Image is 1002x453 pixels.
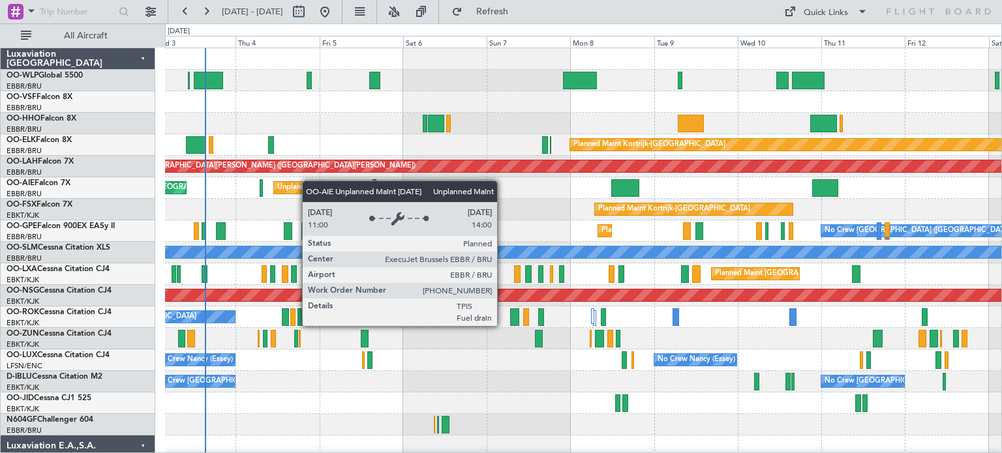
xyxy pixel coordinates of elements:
a: OO-SLMCessna Citation XLS [7,244,110,252]
a: EBKT/KJK [7,275,39,285]
a: EBBR/BRU [7,189,42,199]
span: OO-LAH [7,158,38,166]
a: EBKT/KJK [7,318,39,328]
div: Sat 6 [403,36,487,48]
span: OO-FSX [7,201,37,209]
div: Mon 8 [570,36,654,48]
button: Quick Links [778,1,874,22]
button: All Aircraft [14,25,142,46]
span: Refresh [465,7,520,16]
span: OO-NSG [7,287,39,295]
button: Refresh [446,1,524,22]
a: D-IBLUCessna Citation M2 [7,373,102,381]
span: OO-HHO [7,115,40,123]
div: Wed 10 [738,36,821,48]
span: [DATE] - [DATE] [222,6,283,18]
div: Unplanned Maint [GEOGRAPHIC_DATA] ([GEOGRAPHIC_DATA] National) [277,178,523,197]
div: Planned Maint [GEOGRAPHIC_DATA] ([GEOGRAPHIC_DATA] National) [715,264,951,284]
span: OO-ROK [7,308,39,316]
a: OO-ROKCessna Citation CJ4 [7,308,112,316]
a: OO-ZUNCessna Citation CJ4 [7,330,112,338]
a: N604GFChallenger 604 [7,416,93,424]
span: OO-WLP [7,72,38,80]
a: OO-LXACessna Citation CJ4 [7,265,110,273]
a: OO-LUXCessna Citation CJ4 [7,351,110,359]
a: OO-HHOFalcon 8X [7,115,76,123]
a: OO-VSFFalcon 8X [7,93,72,101]
div: No Crew Nancy (Essey) [155,350,233,370]
input: Trip Number [40,2,115,22]
div: Planned Maint Kortrijk-[GEOGRAPHIC_DATA] [598,199,750,219]
span: OO-GPE [7,222,37,230]
a: OO-LAHFalcon 7X [7,158,74,166]
a: EBBR/BRU [7,426,42,435]
div: Planned Maint Kortrijk-[GEOGRAPHIC_DATA] [573,135,725,154]
span: OO-ZUN [7,330,39,338]
a: EBKT/KJK [7,383,39,392]
span: OO-LXA [7,265,37,273]
div: [DATE] [168,26,190,37]
span: OO-JID [7,394,34,402]
span: OO-SLM [7,244,38,252]
a: EBBR/BRU [7,232,42,242]
a: EBKT/KJK [7,211,39,220]
div: Fri 12 [905,36,988,48]
div: Sun 7 [487,36,570,48]
span: OO-LUX [7,351,37,359]
a: EBBR/BRU [7,124,42,134]
a: OO-NSGCessna Citation CJ4 [7,287,112,295]
span: OO-ELK [7,136,36,144]
div: Wed 3 [152,36,235,48]
a: EBBR/BRU [7,81,42,91]
div: Planned Maint [PERSON_NAME]-[GEOGRAPHIC_DATA][PERSON_NAME] ([GEOGRAPHIC_DATA][PERSON_NAME]) [30,156,416,176]
span: N604GF [7,416,37,424]
a: EBBR/BRU [7,254,42,263]
div: Thu 4 [235,36,319,48]
a: EBKT/KJK [7,404,39,414]
a: EBBR/BRU [7,103,42,113]
div: Quick Links [804,7,848,20]
a: EBBR/BRU [7,146,42,156]
a: EBKT/KJK [7,340,39,349]
div: Thu 11 [821,36,905,48]
a: LFSN/ENC [7,361,42,371]
a: OO-JIDCessna CJ1 525 [7,394,91,402]
a: OO-FSXFalcon 7X [7,201,72,209]
div: Tue 9 [654,36,738,48]
a: EBBR/BRU [7,168,42,177]
span: All Aircraft [34,31,138,40]
a: OO-ELKFalcon 8X [7,136,72,144]
a: EBKT/KJK [7,297,39,306]
div: Fri 5 [320,36,403,48]
div: Planned Maint [GEOGRAPHIC_DATA] ([GEOGRAPHIC_DATA] National) [601,221,838,241]
a: OO-AIEFalcon 7X [7,179,70,187]
span: OO-VSF [7,93,37,101]
div: No Crew Nancy (Essey) [658,350,735,370]
span: D-IBLU [7,373,32,381]
a: OO-GPEFalcon 900EX EASy II [7,222,115,230]
a: OO-WLPGlobal 5500 [7,72,83,80]
span: OO-AIE [7,179,35,187]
